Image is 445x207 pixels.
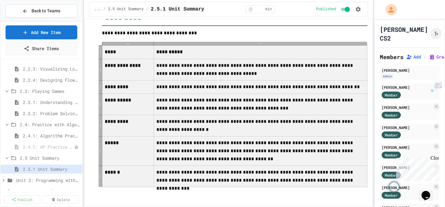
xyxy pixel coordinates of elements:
div: My Account [379,2,398,17]
span: Back to Teams [32,8,60,14]
span: Unit 3: Programming with Python [16,177,80,183]
span: 2.4.1: Algorithm Practice Exercises [23,132,80,139]
h1: [PERSON_NAME] CS2 [380,25,428,42]
span: 2.3.1: Understanding Games with Flowcharts [23,99,80,106]
span: 2.5 Unit Summary [20,155,80,161]
span: Published [316,7,336,12]
div: [PERSON_NAME] [382,144,432,150]
span: 2.3: Playing Games [20,88,80,94]
a: Share Items [6,42,77,55]
span: / [146,7,148,12]
span: 2.2.4: Designing Flowcharts [23,77,80,83]
button: Back to Teams [6,4,77,18]
span: 2.2.3: Visualizing Logic with Flowcharts [23,66,80,72]
span: 2.5.1 Unit Summary [23,166,80,172]
span: 2.4: Practice with Algorithms [20,121,80,128]
div: [PERSON_NAME] [382,105,432,110]
div: [PERSON_NAME] [382,165,432,170]
a: Add New Item [6,25,77,39]
div: Admin [382,74,393,79]
span: ... [94,7,101,12]
span: Member [385,152,398,158]
span: Member [385,92,398,98]
div: [PERSON_NAME] [382,67,438,73]
h2: Members [380,53,404,61]
div: [PERSON_NAME] [382,125,432,130]
span: 2.3.2: Problem Solving Reflection [23,110,80,117]
div: Unpublished [74,145,78,149]
span: Member [385,132,398,138]
span: 2.4.2: AP Practice Questions [23,144,74,150]
span: 2.5 Unit Summary [108,7,144,12]
iframe: chat widget [419,182,439,201]
div: [PERSON_NAME] [382,185,432,190]
button: Click to see fork details [430,28,442,39]
a: Delete [43,195,78,204]
span: min [265,7,272,12]
div: Content is published and visible to students [316,6,351,13]
span: Member [385,192,398,198]
div: [PERSON_NAME] [382,84,432,90]
span: Member [385,112,398,118]
div: Chat with us now!Close [2,2,43,39]
span: | [423,53,426,61]
a: Publish [4,195,40,204]
span: / [103,7,105,12]
span: 2.5.1 Unit Summary [151,6,204,13]
button: Add [406,54,421,60]
span: Member [385,172,398,178]
iframe: chat widget [394,155,439,182]
span: Unit 4: Control Structures [16,188,80,195]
